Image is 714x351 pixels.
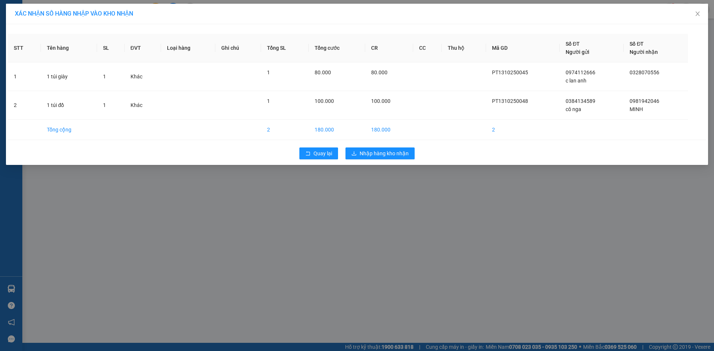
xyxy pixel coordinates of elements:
button: rollbackQuay lại [299,147,338,159]
span: close [695,11,701,17]
td: Khác [125,91,161,120]
span: Người nhận [630,49,658,55]
td: 1 túi đồ [41,91,97,120]
td: 2 [486,120,560,140]
span: PT1310250048 [492,98,528,104]
span: 1 [103,74,106,79]
button: downloadNhập hàng kho nhận [345,147,415,159]
span: 1 [267,69,270,75]
th: SL [97,34,125,62]
td: 180.000 [309,120,365,140]
span: 100.000 [371,98,390,104]
th: Tên hàng [41,34,97,62]
span: Quay lại [313,149,332,157]
th: Thu hộ [442,34,486,62]
span: download [351,151,357,157]
span: MINH [630,106,643,112]
span: XÁC NHẬN SỐ HÀNG NHẬP VÀO KHO NHẬN [15,10,133,17]
button: Close [687,4,708,25]
span: 1 [267,98,270,104]
td: 2 [8,91,41,120]
th: Tổng SL [261,34,309,62]
td: 1 túi giày [41,62,97,91]
th: CR [365,34,413,62]
td: Tổng cộng [41,120,97,140]
span: 1 [103,102,106,108]
span: 0384134589 [566,98,595,104]
th: ĐVT [125,34,161,62]
span: PT1310250045 [492,69,528,75]
span: Số ĐT [630,41,644,47]
span: 0328070556 [630,69,659,75]
span: 80.000 [371,69,387,75]
th: Tổng cước [309,34,365,62]
td: 2 [261,120,309,140]
span: Người gửi [566,49,589,55]
span: 100.000 [315,98,334,104]
th: Loại hàng [161,34,215,62]
th: STT [8,34,41,62]
span: c lan anh [566,78,586,84]
span: 80.000 [315,69,331,75]
td: 1 [8,62,41,91]
th: Ghi chú [215,34,261,62]
th: Mã GD [486,34,560,62]
span: Nhập hàng kho nhận [360,149,409,157]
span: cô nga [566,106,581,112]
span: Số ĐT [566,41,580,47]
span: 0981942046 [630,98,659,104]
span: rollback [305,151,311,157]
span: 0974112666 [566,69,595,75]
td: Khác [125,62,161,91]
th: CC [413,34,442,62]
td: 180.000 [365,120,413,140]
